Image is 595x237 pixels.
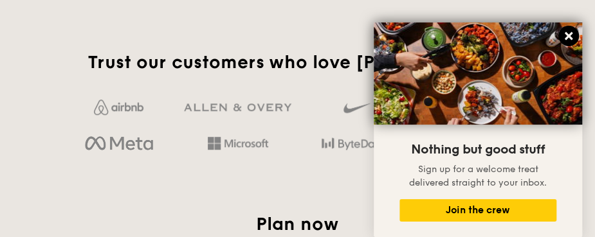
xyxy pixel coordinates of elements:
img: bytedance.dc5c0c88.png [322,133,393,155]
img: meta.d311700b.png [85,133,152,155]
img: Jf4Dw0UUCKFd4aYAAAAASUVORK5CYII= [94,100,143,115]
button: Join the crew [399,199,556,222]
span: Sign up for a welcome treat delivered straight to your inbox. [409,164,547,188]
img: GRg3jHAAAAABJRU5ErkJggg== [184,103,291,112]
span: Plan now [256,213,339,235]
button: Close [558,26,579,46]
h2: Trust our customers who love [PERSON_NAME] [64,51,530,74]
img: DSC07876-Edit02-Large.jpeg [374,22,582,125]
img: gdlseuq06himwAAAABJRU5ErkJggg== [343,97,371,119]
span: Nothing but good stuff [411,142,545,157]
img: Hd4TfVa7bNwuIo1gAAAAASUVORK5CYII= [208,137,268,150]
